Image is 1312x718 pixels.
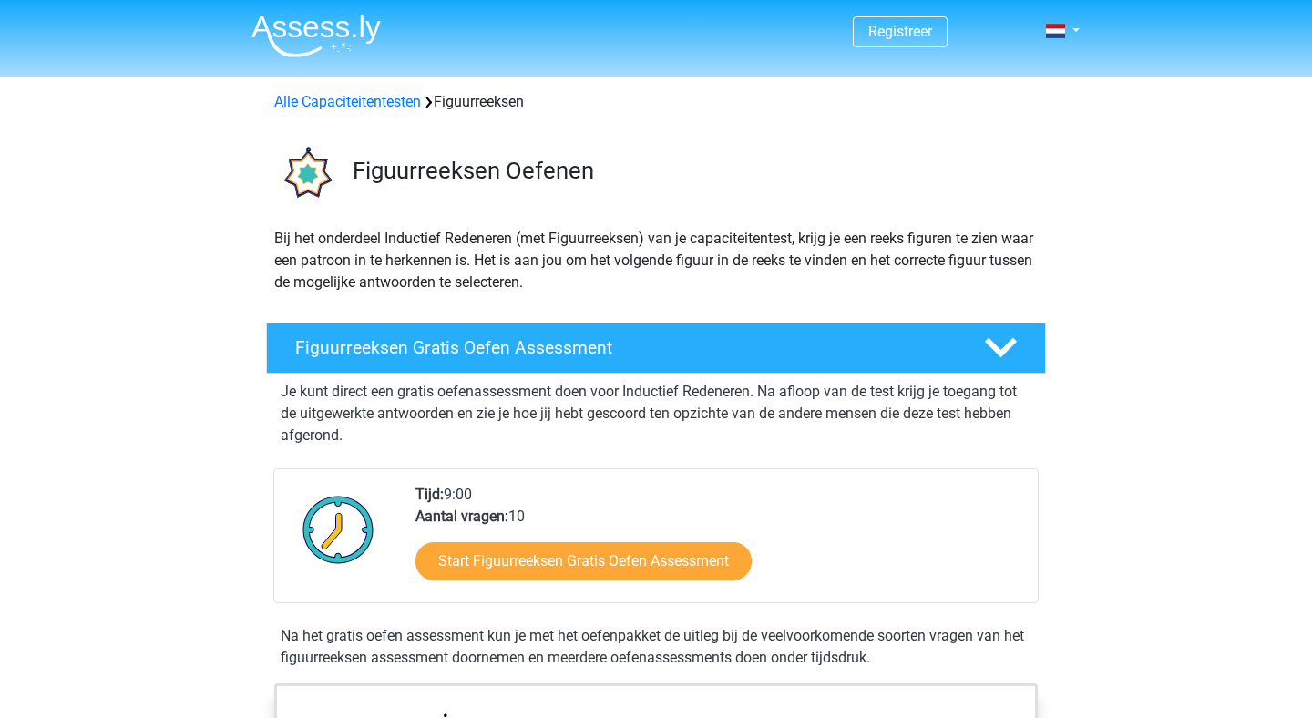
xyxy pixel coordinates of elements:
a: Start Figuurreeksen Gratis Oefen Assessment [415,542,752,580]
img: Klok [292,484,384,575]
div: 9:00 10 [402,484,1037,602]
h4: Figuurreeksen Gratis Oefen Assessment [295,337,955,358]
b: Tijd: [415,486,444,503]
div: Na het gratis oefen assessment kun je met het oefenpakket de uitleg bij de veelvoorkomende soorte... [273,625,1039,669]
h3: Figuurreeksen Oefenen [353,157,1031,185]
p: Bij het onderdeel Inductief Redeneren (met Figuurreeksen) van je capaciteitentest, krijg je een r... [274,228,1038,293]
div: Figuurreeksen [267,91,1045,113]
a: Registreer [868,23,932,40]
img: figuurreeksen [267,135,344,212]
p: Je kunt direct een gratis oefenassessment doen voor Inductief Redeneren. Na afloop van de test kr... [281,381,1031,446]
a: Figuurreeksen Gratis Oefen Assessment [259,323,1053,374]
a: Alle Capaciteitentesten [274,93,421,110]
img: Assessly [251,15,381,57]
b: Aantal vragen: [415,508,508,525]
